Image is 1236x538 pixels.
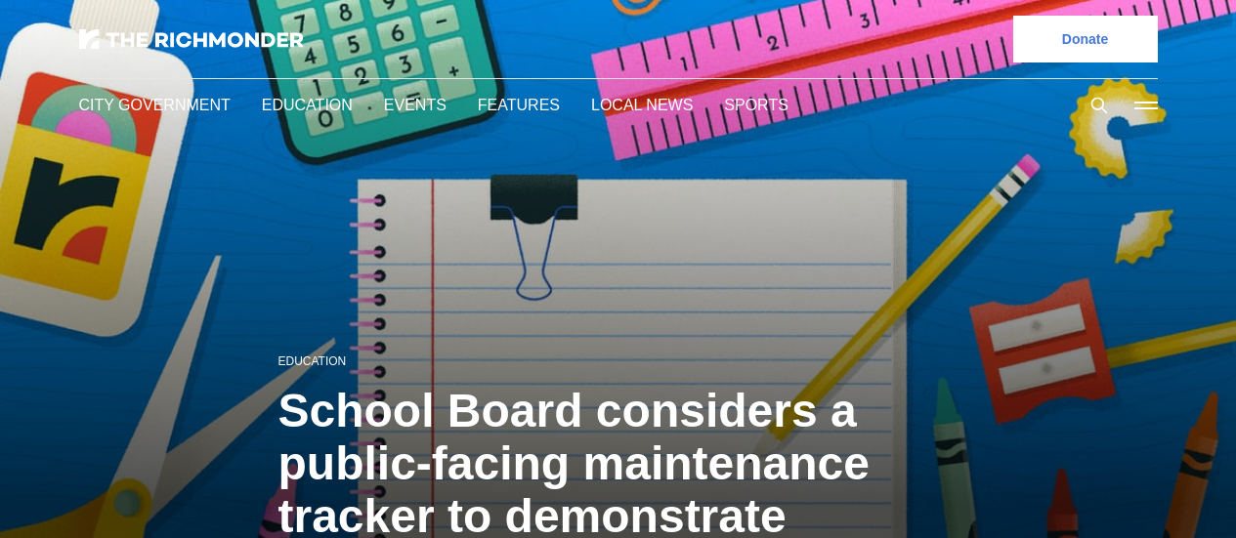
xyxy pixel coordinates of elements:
[379,94,437,116] a: Events
[1071,442,1236,538] iframe: portal-trigger
[703,94,763,116] a: Sports
[575,94,672,116] a: Local News
[79,29,304,49] img: The Richmonder
[468,94,544,116] a: Features
[79,94,226,116] a: City Government
[1013,16,1158,62] a: Donate
[257,94,348,116] a: Education
[1085,91,1114,120] button: Search this site
[278,352,344,369] a: Education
